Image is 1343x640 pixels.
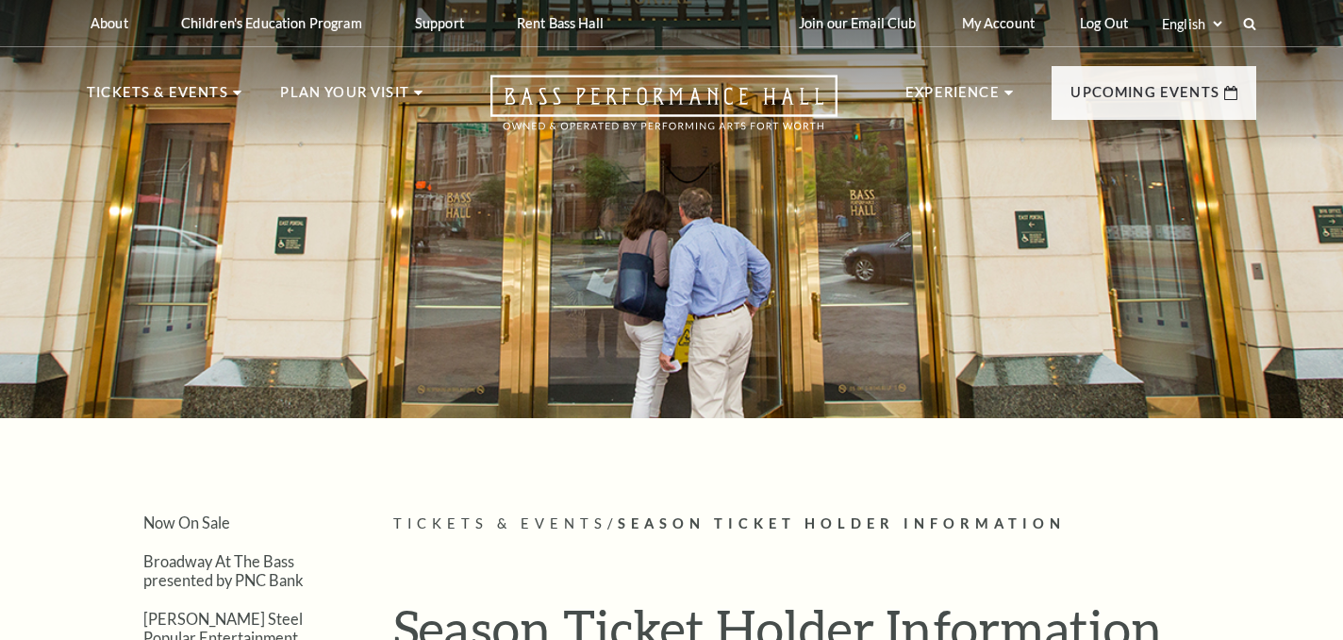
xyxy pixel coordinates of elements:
a: Now On Sale [143,514,230,531]
span: Tickets & Events [393,515,607,531]
p: Plan Your Visit [280,81,409,115]
p: Support [415,15,464,31]
span: Season Ticket Holder Information [618,515,1066,531]
p: Children's Education Program [181,15,362,31]
p: Upcoming Events [1070,81,1219,115]
p: Rent Bass Hall [517,15,604,31]
select: Select: [1158,15,1225,33]
p: Experience [905,81,1000,115]
p: / [393,513,1256,536]
p: About [91,15,128,31]
p: Tickets & Events [87,81,228,115]
a: Broadway At The Bass presented by PNC Bank [143,552,304,588]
